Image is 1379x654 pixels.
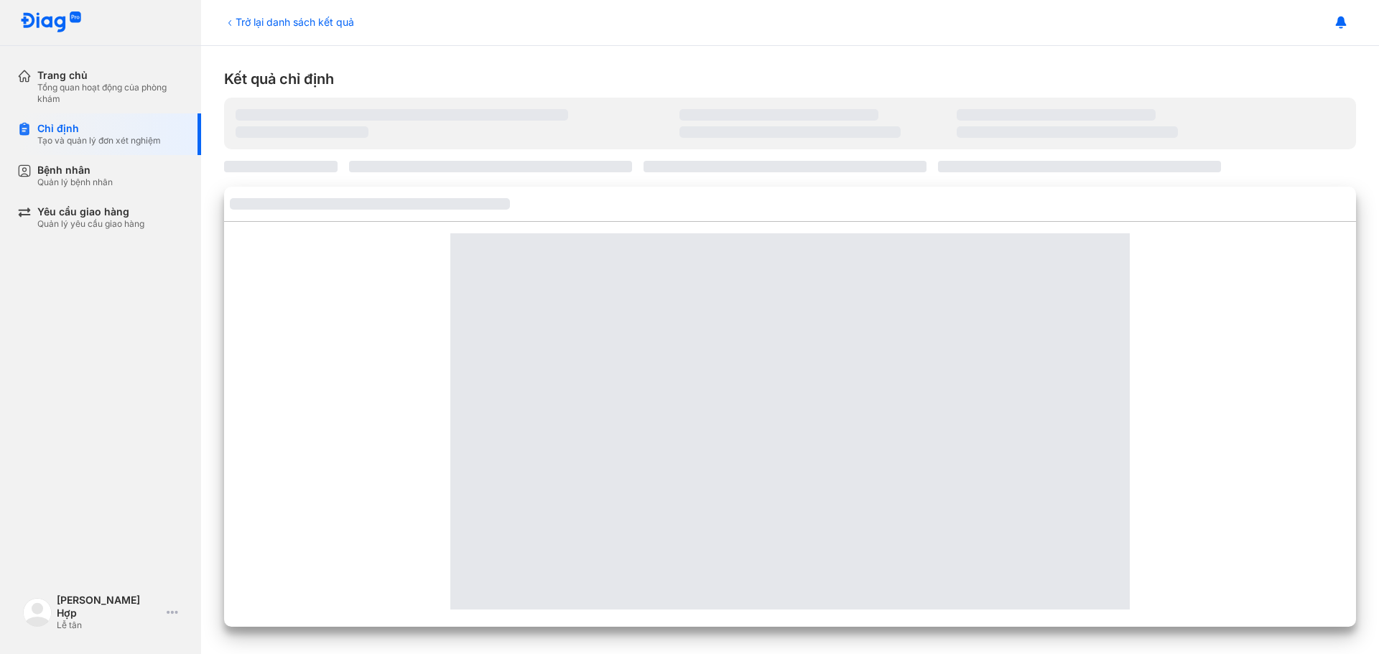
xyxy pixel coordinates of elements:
div: Bệnh nhân [37,164,113,177]
div: Chỉ định [37,122,161,135]
div: Quản lý yêu cầu giao hàng [37,218,144,230]
div: Quản lý bệnh nhân [37,177,113,188]
div: Trang chủ [37,69,184,82]
img: logo [20,11,82,34]
div: Trở lại danh sách kết quả [224,14,354,29]
div: [PERSON_NAME] Hợp [57,594,161,620]
div: Kết quả chỉ định [224,69,1356,89]
div: Tạo và quản lý đơn xét nghiệm [37,135,161,146]
div: Lễ tân [57,620,161,631]
img: logo [23,598,52,627]
div: Yêu cầu giao hàng [37,205,144,218]
div: Tổng quan hoạt động của phòng khám [37,82,184,105]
